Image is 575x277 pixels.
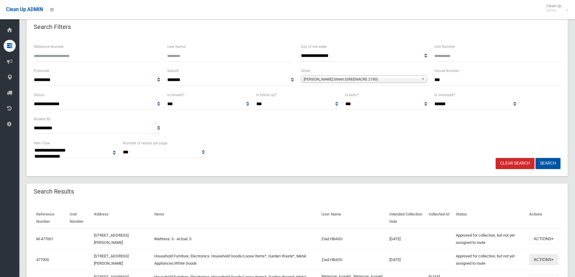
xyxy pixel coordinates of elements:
[34,68,49,74] label: Postcode
[167,68,179,74] label: Suburb
[167,92,184,98] label: Is missed?
[319,208,387,228] th: User Name
[546,8,561,13] small: Admin
[387,208,426,228] th: Intended Collection Date
[453,249,527,270] td: Approved for collection, but not yet assigned to route
[34,116,51,122] label: Booked By
[387,249,426,270] td: [DATE]
[535,158,561,169] button: Search
[123,140,167,146] label: Number of results per page
[36,237,53,241] a: M-477001
[426,208,453,228] th: Collected At
[543,4,567,13] span: Clean Up
[529,233,558,244] button: Actions
[453,208,527,228] th: Status
[152,249,319,270] td: Household Furniture, Electronics, Household Goods/Loose Items*, Garden Waste*, Metal Appliances/W...
[94,233,129,245] a: [STREET_ADDRESS][PERSON_NAME]
[301,43,327,50] label: Day of the week
[36,257,49,262] a: 477000
[27,186,81,197] header: Search Results
[319,228,387,250] td: Ziad HBAIDI
[527,208,561,228] th: Actions
[27,21,78,33] header: Search Filters
[6,7,43,12] span: Clean Up ADMIN
[91,208,152,228] th: Address
[34,208,67,228] th: Reference Number
[319,249,387,270] td: Ziad HBAIDI
[67,208,91,228] th: Unit Number
[453,228,527,250] td: Approved for collection, but not yet assigned to route
[152,208,319,228] th: Items
[304,76,419,83] span: [PERSON_NAME] Street (GREENACRE 2190)
[496,158,535,169] a: Clear Search
[34,140,50,146] label: Item Type
[167,43,185,50] label: User Name
[434,43,455,50] label: Unit Number
[34,43,64,50] label: Reference Number
[434,68,459,74] label: House Number
[434,92,455,98] label: Is oversized?
[94,254,129,266] a: [STREET_ADDRESS][PERSON_NAME]
[34,92,44,98] label: Status
[301,68,310,74] label: Street
[387,228,426,250] td: [DATE]
[256,92,277,98] label: Is follow up?
[345,92,359,98] label: Is early?
[529,254,558,265] button: Actions
[152,228,319,250] td: Mattress: 3 - Actual: 0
